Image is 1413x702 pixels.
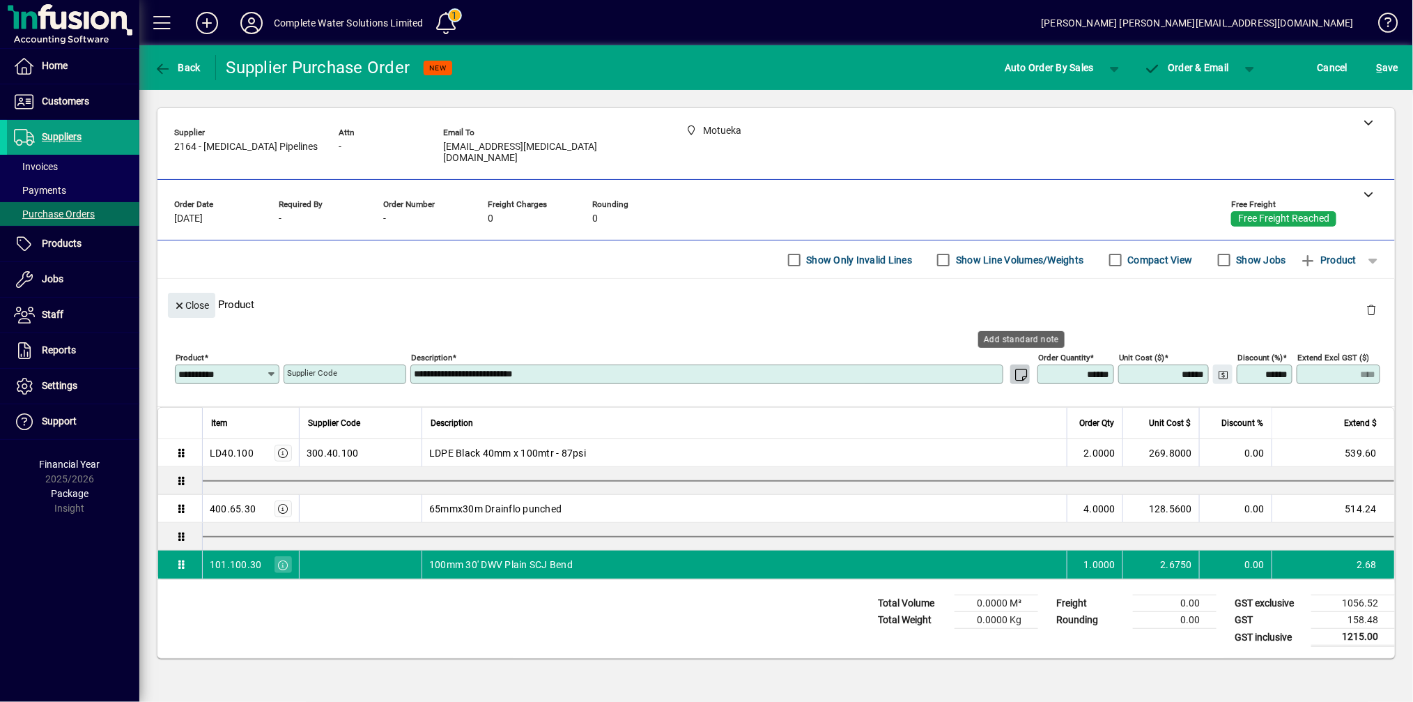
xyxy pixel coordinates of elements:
td: 1056.52 [1311,595,1395,612]
td: 269.8000 [1122,439,1199,467]
span: - [339,142,341,153]
span: Home [42,60,68,71]
span: [DATE] [174,213,203,224]
span: - [279,213,281,224]
td: 158.48 [1311,612,1395,629]
span: Free Freight Reached [1238,213,1329,224]
label: Show Line Volumes/Weights [953,253,1083,267]
span: Reports [42,344,76,356]
td: 1.0000 [1067,551,1122,579]
button: Back [150,55,204,80]
td: 539.60 [1272,439,1394,467]
span: LDPE Black 40mm x 100mtr - 87psi [429,446,586,460]
span: Back [154,62,201,73]
a: Payments [7,178,139,202]
div: 101.100.30 [210,558,262,572]
mat-label: Product [176,353,204,363]
span: Item [211,415,228,431]
a: Invoices [7,155,139,178]
div: [PERSON_NAME] [PERSON_NAME][EMAIL_ADDRESS][DOMAIN_NAME] [1041,12,1354,34]
label: Compact View [1125,253,1193,267]
span: Close [173,294,210,317]
td: 0.0000 M³ [955,595,1038,612]
td: 4.0000 [1067,495,1122,523]
span: Invoices [14,161,58,172]
td: 1215.00 [1311,629,1395,646]
label: Show Jobs [1234,253,1286,267]
button: Product [1293,247,1364,273]
div: Supplier Purchase Order [226,56,410,79]
div: 400.65.30 [210,502,256,516]
a: Purchase Orders [7,202,139,226]
span: Customers [42,96,89,107]
td: 2.0000 [1067,439,1122,467]
button: Profile [229,10,274,36]
span: Staff [42,309,63,320]
button: Auto Order By Sales [998,55,1101,80]
td: 300.40.100 [299,439,422,467]
span: Financial Year [40,459,100,470]
a: Customers [7,84,139,119]
span: Unit Cost $ [1149,415,1191,431]
span: Extend $ [1344,415,1377,431]
app-page-header-button: Close [164,298,219,311]
span: Auto Order By Sales [1005,56,1094,79]
span: - [383,213,386,224]
span: NEW [429,63,447,73]
td: 0.00 [1199,495,1272,523]
span: ave [1377,56,1398,79]
span: 2164 - [MEDICAL_DATA] Pipelines [174,142,318,153]
td: 0.00 [1199,551,1272,579]
td: 0.00 [1133,612,1217,629]
td: 0.0000 Kg [955,612,1038,629]
a: Settings [7,369,139,404]
a: Products [7,227,139,261]
span: 0 [488,213,493,224]
span: Jobs [42,273,63,284]
a: Support [7,404,139,439]
td: Rounding [1049,612,1133,629]
span: 0 [592,213,598,224]
td: 0.00 [1199,439,1272,467]
span: Package [51,488,88,499]
div: Complete Water Solutions Limited [274,12,424,34]
span: Settings [42,380,77,391]
span: 65mmx30m Drainflo punched [429,502,562,516]
button: Cancel [1314,55,1352,80]
app-page-header-button: Delete [1354,303,1388,316]
span: Purchase Orders [14,208,95,220]
td: GST [1228,612,1311,629]
button: Save [1373,55,1402,80]
a: Jobs [7,262,139,297]
mat-label: Extend excl GST ($) [1297,353,1369,363]
a: Reports [7,333,139,368]
span: Payments [14,185,66,196]
div: Product [157,279,1395,330]
mat-label: Description [411,353,452,363]
div: Add standard note [978,331,1065,348]
span: Product [1300,249,1357,271]
button: Delete [1354,293,1388,326]
span: Discount % [1221,415,1263,431]
a: Home [7,49,139,84]
div: LD40.100 [210,446,254,460]
span: Order & Email [1144,62,1229,73]
a: Knowledge Base [1368,3,1396,48]
td: 128.5600 [1122,495,1199,523]
span: Suppliers [42,131,82,142]
span: Support [42,415,77,427]
button: Order & Email [1137,55,1236,80]
td: 2.6750 [1122,551,1199,579]
button: Close [168,293,215,318]
td: GST inclusive [1228,629,1311,646]
button: Change Price Levels [1213,365,1233,384]
mat-label: Unit Cost ($) [1119,353,1164,363]
button: Add [185,10,229,36]
app-page-header-button: Back [139,55,216,80]
td: 2.68 [1272,551,1394,579]
td: GST exclusive [1228,595,1311,612]
span: 100mm 30' DWV Plain SCJ Bend [429,558,573,572]
td: 514.24 [1272,495,1394,523]
td: Total Weight [871,612,955,629]
span: Cancel [1318,56,1348,79]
